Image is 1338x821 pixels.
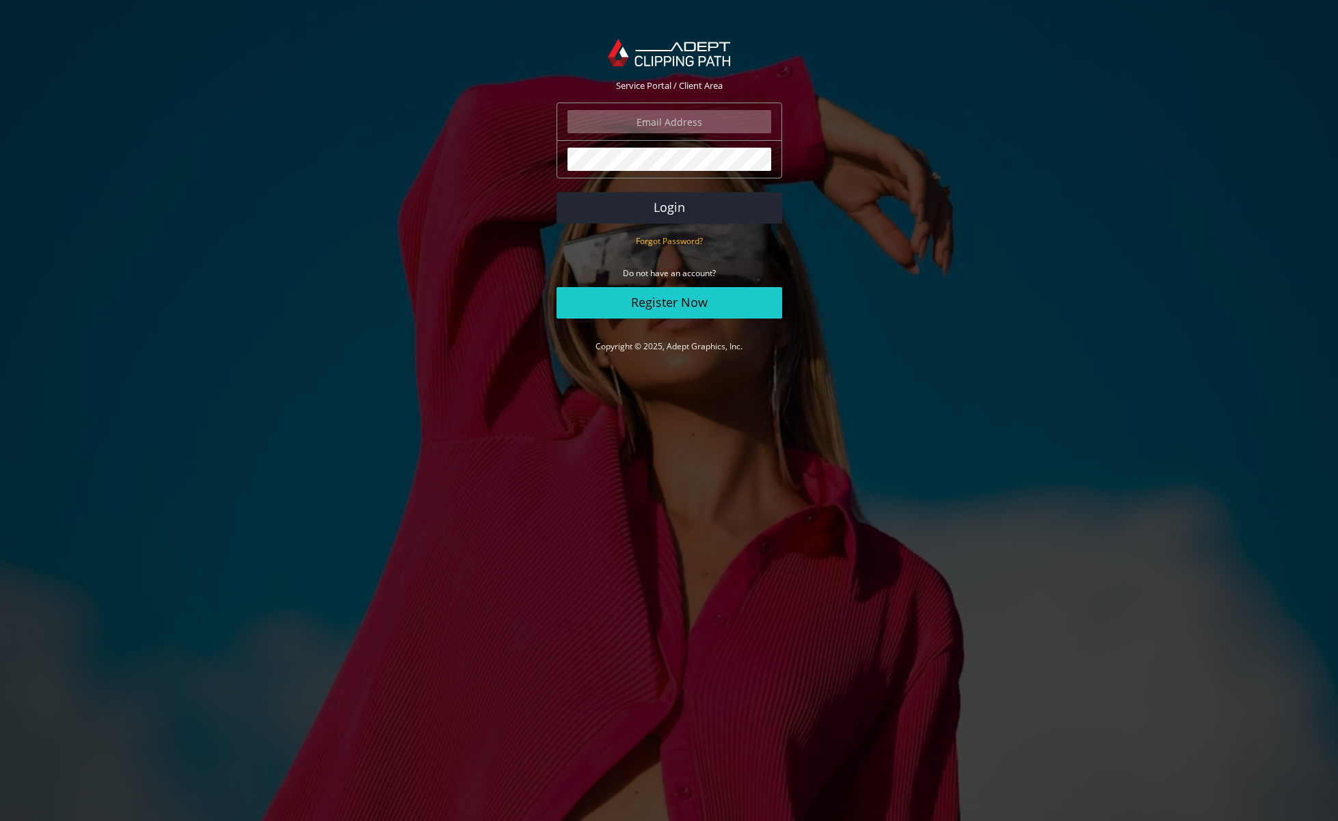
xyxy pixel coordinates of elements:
img: Adept Graphics [608,39,730,66]
small: Do not have an account? [623,267,716,279]
input: Email Address [567,110,771,133]
a: Register Now [557,287,782,319]
span: Service Portal / Client Area [616,79,723,92]
a: Forgot Password? [636,234,703,247]
button: Login [557,192,782,224]
a: Copyright © 2025, Adept Graphics, Inc. [596,340,742,352]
